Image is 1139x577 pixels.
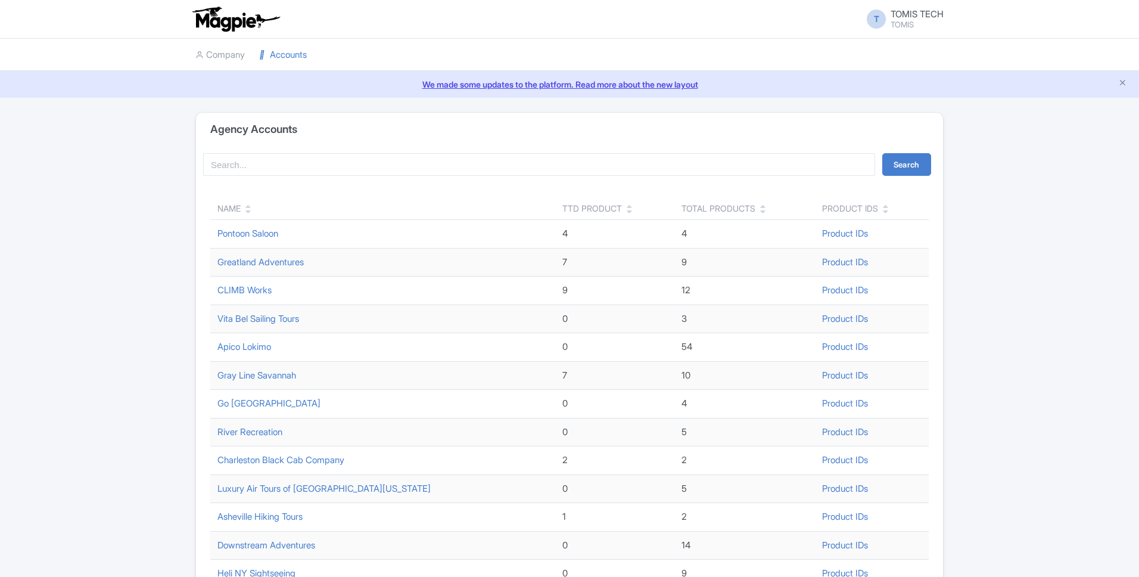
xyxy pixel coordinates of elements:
td: 2 [555,446,674,475]
td: 7 [555,248,674,277]
a: Vita Bel Sailing Tours [217,313,299,324]
td: 1 [555,503,674,532]
td: 0 [555,531,674,560]
div: Total Products [681,202,755,215]
a: Product IDs [822,228,868,239]
a: Pontoon Saloon [217,228,278,239]
td: 10 [674,361,815,390]
div: Name [217,202,241,215]
a: Product IDs [822,539,868,551]
a: Downstream Adventures [217,539,315,551]
td: 9 [555,277,674,305]
a: Asheville Hiking Tours [217,511,303,522]
a: Accounts [259,39,307,72]
a: We made some updates to the platform. Read more about the new layout [7,78,1132,91]
a: Gray Line Savannah [217,370,296,381]
td: 54 [674,333,815,362]
div: TTD Product [562,202,622,215]
a: Charleston Black Cab Company [217,454,344,466]
a: CLIMB Works [217,284,272,296]
button: Search [882,153,931,176]
a: Product IDs [822,483,868,494]
div: Product IDs [822,202,878,215]
td: 7 [555,361,674,390]
a: Product IDs [822,426,868,438]
td: 0 [555,333,674,362]
a: Company [195,39,245,72]
td: 9 [674,248,815,277]
td: 14 [674,531,815,560]
a: Product IDs [822,398,868,409]
a: River Recreation [217,426,282,438]
a: Product IDs [822,284,868,296]
td: 12 [674,277,815,305]
input: Search... [203,153,875,176]
a: Product IDs [822,454,868,466]
td: 4 [674,220,815,249]
a: Product IDs [822,341,868,352]
td: 5 [674,474,815,503]
td: 3 [674,305,815,333]
td: 0 [555,305,674,333]
a: Product IDs [822,511,868,522]
td: 4 [674,390,815,418]
a: Product IDs [822,370,868,381]
a: T TOMIS TECH TOMIS [860,10,944,29]
a: Apico Lokimo [217,341,271,352]
a: Greatland Adventures [217,256,304,268]
td: 0 [555,418,674,446]
h4: Agency Accounts [210,123,297,135]
small: TOMIS [891,21,944,29]
td: 0 [555,474,674,503]
td: 2 [674,503,815,532]
a: Product IDs [822,256,868,268]
a: Go [GEOGRAPHIC_DATA] [217,398,320,409]
button: Close announcement [1118,77,1127,91]
td: 5 [674,418,815,446]
a: Product IDs [822,313,868,324]
td: 0 [555,390,674,418]
td: 4 [555,220,674,249]
a: Luxury Air Tours of [GEOGRAPHIC_DATA][US_STATE] [217,483,431,494]
img: logo-ab69f6fb50320c5b225c76a69d11143b.png [189,6,282,32]
span: TOMIS TECH [891,8,944,20]
td: 2 [674,446,815,475]
span: T [867,10,886,29]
